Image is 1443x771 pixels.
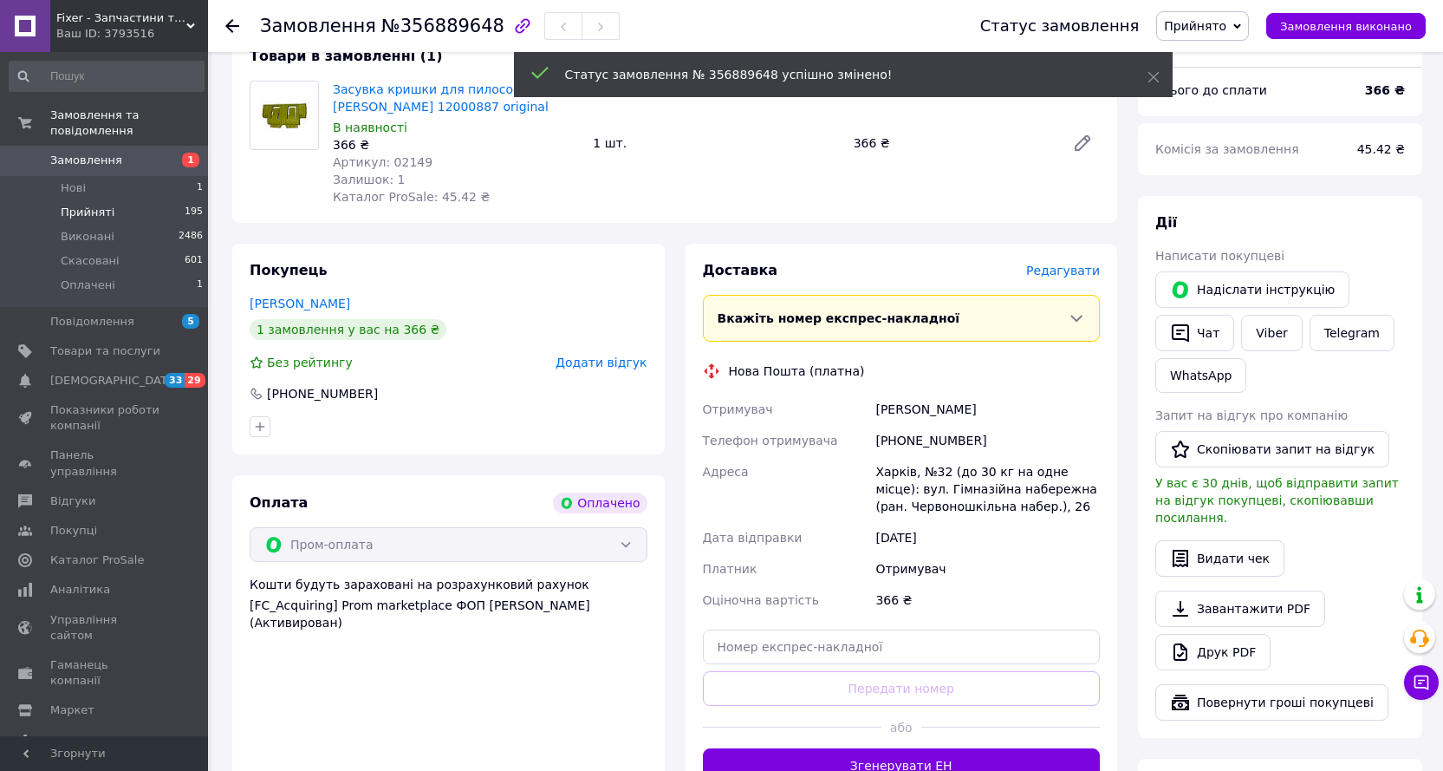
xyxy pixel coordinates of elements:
span: 601 [185,253,203,269]
div: Статус замовлення № 356889648 успішно змінено! [565,66,1104,83]
div: Оплачено [553,493,647,513]
span: 2486 [179,229,203,245]
button: Надіслати інструкцію [1155,271,1349,308]
span: Маркет [50,702,94,718]
span: В наявності [333,121,407,134]
input: Пошук [9,61,205,92]
img: Засувка кришки для пилососа Zelmer 12000887 original [250,90,318,141]
div: Статус замовлення [980,17,1140,35]
a: [PERSON_NAME] [250,297,350,310]
div: 366 ₴ [847,131,1058,155]
span: або [881,719,921,736]
span: Телефон отримувача [703,434,838,448]
span: Fixer - Запчастини та аксесуари до побутової техніки [56,10,186,26]
span: Оплата [250,494,308,511]
div: 366 ₴ [333,136,579,154]
span: 5 [182,314,199,329]
span: Дії [1155,214,1177,231]
span: Залишок: 1 [333,173,406,186]
span: Оціночна вартість [703,593,819,607]
a: Telegram [1310,315,1394,351]
button: Чат [1155,315,1234,351]
span: Замовлення та повідомлення [50,108,208,139]
span: Адреса [703,465,749,479]
input: Номер експрес-накладної [703,630,1101,664]
span: Гаманець компанії [50,657,160,689]
span: Повідомлення [50,314,134,330]
span: Замовлення [50,153,122,168]
span: Скасовані [61,253,120,269]
div: 1 замовлення у вас на 366 ₴ [250,319,446,340]
span: Артикул: 02149 [333,155,432,169]
span: Панель управління [50,448,160,479]
div: Харків, №32 (до 30 кг на одне місце): вул. Гімназійна набережна (ран. Червоношкільна набер.), 26 [872,456,1103,522]
span: 195 [185,205,203,220]
span: Замовлення [260,16,376,36]
span: Каталог ProSale [50,552,144,568]
span: Прийнято [1164,19,1226,33]
span: Нові [61,180,86,196]
a: Редагувати [1065,126,1100,160]
div: Нова Пошта (платна) [725,363,869,380]
span: Отримувач [703,402,773,416]
button: Повернути гроші покупцеві [1155,684,1388,721]
div: 1 шт. [586,131,846,155]
span: Управління сайтом [50,612,160,644]
span: Відгуки [50,493,95,509]
span: Без рейтингу [267,356,353,369]
span: У вас є 30 днів, щоб відправити запит на відгук покупцеві, скопіювавши посилання. [1155,476,1399,525]
span: 29 [185,373,205,388]
div: [PERSON_NAME] [872,394,1103,425]
span: Товари та послуги [50,343,160,359]
span: Прийняті [61,205,114,220]
span: 1 [182,153,199,167]
span: Редагувати [1026,264,1100,278]
span: 1 [197,278,203,293]
a: Засувка кришки для пилососа [PERSON_NAME] 12000887 original [333,82,549,114]
span: [DEMOGRAPHIC_DATA] [50,373,179,389]
span: Додати відгук [556,356,647,369]
div: Повернутися назад [225,17,239,35]
button: Замовлення виконано [1266,13,1426,39]
span: 45.42 ₴ [1357,142,1405,156]
button: Видати чек [1155,540,1284,577]
a: Завантажити PDF [1155,591,1325,627]
span: Товари в замовленні (1) [250,48,443,64]
span: Вкажіть номер експрес-накладної [718,311,960,325]
span: Платник [703,562,757,576]
a: Друк PDF [1155,634,1271,670]
div: [PHONE_NUMBER] [265,385,380,402]
div: Кошти будуть зараховані на розрахунковий рахунок [250,576,647,631]
a: Viber [1241,315,1302,351]
span: Доставка [703,262,778,278]
button: Чат з покупцем [1404,665,1439,700]
span: Написати покупцеві [1155,249,1284,263]
span: 1 [197,180,203,196]
div: [FC_Acquiring] Prom marketplace ФОП [PERSON_NAME] (Активирован) [250,597,647,631]
span: Покупець [250,262,328,278]
span: Оплачені [61,278,115,293]
button: Скопіювати запит на відгук [1155,431,1389,467]
span: Аналітика [50,582,110,598]
div: 366 ₴ [872,585,1103,616]
span: Комісія за замовлення [1155,142,1299,156]
span: Каталог ProSale: 45.42 ₴ [333,190,490,204]
div: [DATE] [872,522,1103,553]
div: Отримувач [872,553,1103,585]
span: 33 [165,373,185,388]
b: 366 ₴ [1365,83,1405,97]
div: [PHONE_NUMBER] [872,425,1103,456]
span: Всього до сплати [1155,83,1267,97]
span: Налаштування [50,733,139,748]
span: Замовлення виконано [1280,20,1412,33]
div: Ваш ID: 3793516 [56,26,208,42]
span: №356889648 [381,16,504,36]
span: Дата відправки [703,531,803,545]
span: Виконані [61,229,114,245]
span: Покупці [50,523,97,539]
span: Запит на відгук про компанію [1155,408,1348,422]
span: Показники роботи компанії [50,402,160,434]
a: WhatsApp [1155,358,1246,393]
